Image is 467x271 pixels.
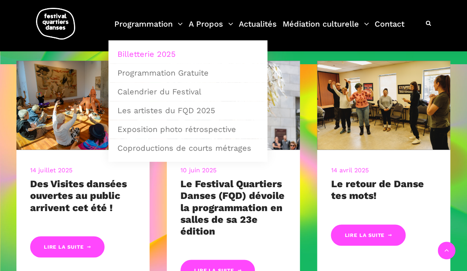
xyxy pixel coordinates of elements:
a: Les artistes du FQD 2025 [113,101,263,119]
a: Actualités [239,17,277,40]
a: Le retour de Danse tes mots! [331,178,424,201]
a: Lire la suite [331,224,405,246]
a: 10 juin 2025 [180,166,216,174]
a: Exposition photo rétrospective [113,120,263,138]
a: Lire la suite [30,236,105,258]
a: A Propos [189,17,233,40]
a: 14 avril 2025 [331,166,368,174]
a: Contact [375,17,404,40]
a: 14 juillet 2025 [30,166,73,174]
a: Calendrier du Festival [113,83,263,101]
img: 20240905-9595 [16,61,150,150]
a: Programmation [114,17,183,40]
img: logo-fqd-med [36,8,75,40]
a: Médiation culturelle [283,17,369,40]
a: Coproductions de courts métrages [113,139,263,157]
a: Billetterie 2025 [113,45,263,63]
img: CARI, 8 mars 2023-209 [317,61,450,150]
a: Des Visites dansées ouvertes au public arrivent cet été ! [30,178,127,213]
a: Le Festival Quartiers Danses (FQD) dévoile la programmation en salles de sa 23e édition [180,178,285,237]
a: Programmation Gratuite [113,64,263,82]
